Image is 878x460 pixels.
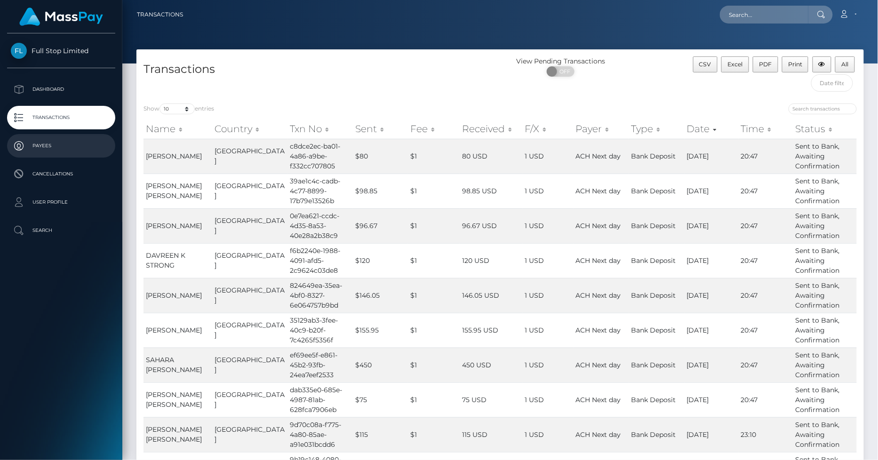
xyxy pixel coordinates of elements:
[793,208,857,243] td: Sent to Bank, Awaiting Confirmation
[699,61,711,68] span: CSV
[146,152,202,160] span: [PERSON_NAME]
[212,174,287,208] td: [GEOGRAPHIC_DATA]
[460,139,523,174] td: 80 USD
[7,78,115,101] a: Dashboard
[685,139,739,174] td: [DATE]
[739,174,793,208] td: 20:47
[793,243,857,278] td: Sent to Bank, Awaiting Confirmation
[11,195,112,209] p: User Profile
[7,219,115,242] a: Search
[739,417,793,452] td: 23:10
[629,382,685,417] td: Bank Deposit
[523,243,574,278] td: 1 USD
[408,382,460,417] td: $1
[576,152,621,160] span: ACH Next day
[408,119,460,138] th: Fee: activate to sort column ascending
[835,56,855,72] button: All
[146,291,202,300] span: [PERSON_NAME]
[685,119,739,138] th: Date: activate to sort column ascending
[160,103,195,114] select: Showentries
[788,61,802,68] span: Print
[753,56,778,72] button: PDF
[685,208,739,243] td: [DATE]
[287,382,353,417] td: dab335e0-685e-4987-81ab-628fca7906eb
[793,348,857,382] td: Sent to Bank, Awaiting Confirmation
[287,174,353,208] td: 39ae1c4c-cadb-4c77-8899-17b79e13526b
[19,8,103,26] img: MassPay Logo
[460,417,523,452] td: 115 USD
[629,243,685,278] td: Bank Deposit
[739,348,793,382] td: 20:47
[460,243,523,278] td: 120 USD
[460,208,523,243] td: 96.67 USD
[408,278,460,313] td: $1
[146,390,202,409] span: [PERSON_NAME] [PERSON_NAME]
[137,5,183,24] a: Transactions
[576,256,621,265] span: ACH Next day
[793,417,857,452] td: Sent to Bank, Awaiting Confirmation
[353,139,408,174] td: $80
[793,382,857,417] td: Sent to Bank, Awaiting Confirmation
[813,56,832,72] button: Column visibility
[287,313,353,348] td: 35129ab3-3fee-40c9-b20f-7c4265f5356f
[460,348,523,382] td: 450 USD
[842,61,849,68] span: All
[629,139,685,174] td: Bank Deposit
[685,348,739,382] td: [DATE]
[685,382,739,417] td: [DATE]
[146,251,185,270] span: DAVREEN K STRONG
[629,278,685,313] td: Bank Deposit
[212,382,287,417] td: [GEOGRAPHIC_DATA]
[759,61,772,68] span: PDF
[728,61,743,68] span: Excel
[146,222,202,230] span: [PERSON_NAME]
[574,119,629,138] th: Payer: activate to sort column ascending
[212,119,287,138] th: Country: activate to sort column ascending
[7,106,115,129] a: Transactions
[629,174,685,208] td: Bank Deposit
[146,356,202,374] span: SAHARA [PERSON_NAME]
[408,243,460,278] td: $1
[408,313,460,348] td: $1
[408,348,460,382] td: $1
[500,56,622,66] div: View Pending Transactions
[408,174,460,208] td: $1
[146,425,202,444] span: [PERSON_NAME] [PERSON_NAME]
[287,348,353,382] td: ef69ee5f-e861-45b2-93fb-24ea7eef2533
[523,119,574,138] th: F/X: activate to sort column ascending
[720,6,808,24] input: Search...
[523,139,574,174] td: 1 USD
[353,417,408,452] td: $115
[721,56,749,72] button: Excel
[685,174,739,208] td: [DATE]
[287,119,353,138] th: Txn No: activate to sort column ascending
[629,417,685,452] td: Bank Deposit
[576,326,621,334] span: ACH Next day
[7,190,115,214] a: User Profile
[629,208,685,243] td: Bank Deposit
[793,119,857,138] th: Status: activate to sort column ascending
[287,243,353,278] td: f6b2240e-1988-4091-afd5-2c9624c03de8
[460,278,523,313] td: 146.05 USD
[629,313,685,348] td: Bank Deposit
[685,278,739,313] td: [DATE]
[212,278,287,313] td: [GEOGRAPHIC_DATA]
[523,382,574,417] td: 1 USD
[629,348,685,382] td: Bank Deposit
[146,326,202,334] span: [PERSON_NAME]
[576,291,621,300] span: ACH Next day
[353,208,408,243] td: $96.67
[144,119,212,138] th: Name: activate to sort column ascending
[576,396,621,404] span: ACH Next day
[212,348,287,382] td: [GEOGRAPHIC_DATA]
[287,139,353,174] td: c8dce2ec-ba01-4a86-a9be-f332cc707805
[7,47,115,55] span: Full Stop Limited
[144,103,214,114] label: Show entries
[576,187,621,195] span: ACH Next day
[353,119,408,138] th: Sent: activate to sort column ascending
[523,174,574,208] td: 1 USD
[782,56,809,72] button: Print
[460,119,523,138] th: Received: activate to sort column ascending
[793,139,857,174] td: Sent to Bank, Awaiting Confirmation
[408,139,460,174] td: $1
